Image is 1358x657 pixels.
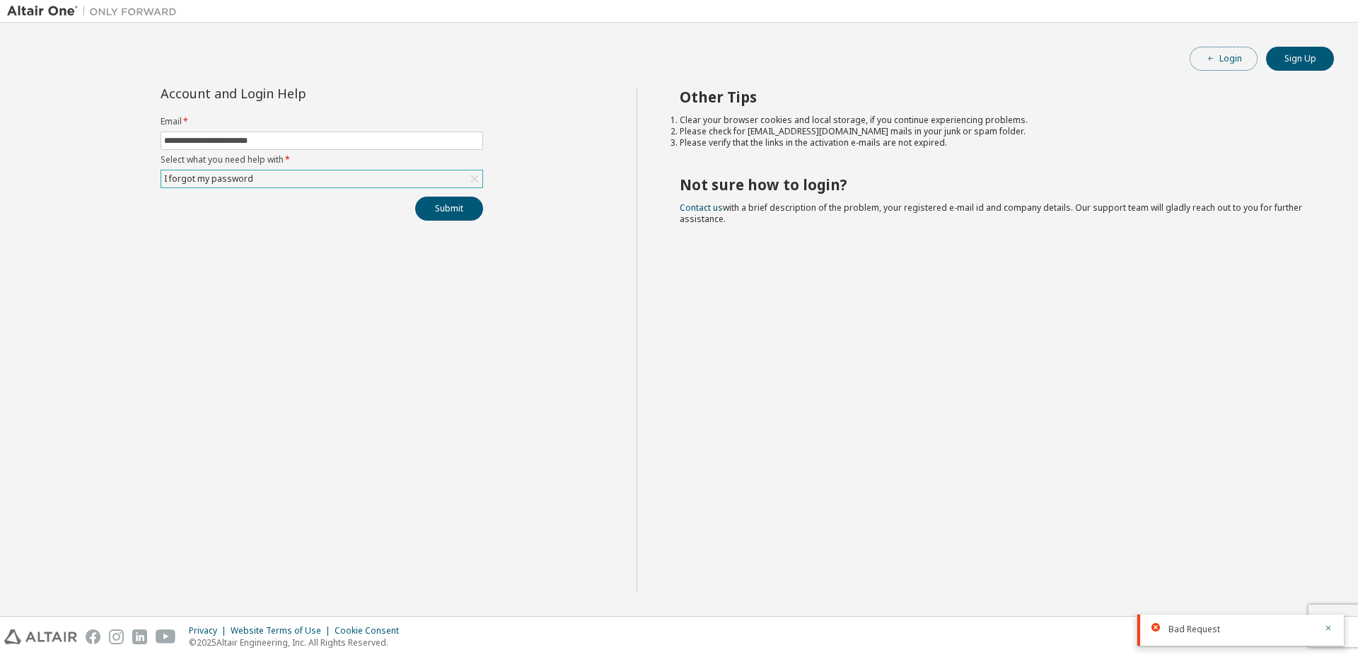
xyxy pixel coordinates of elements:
[231,625,335,636] div: Website Terms of Use
[1190,47,1258,71] button: Login
[680,137,1309,149] li: Please verify that the links in the activation e-mails are not expired.
[189,636,407,649] p: © 2025 Altair Engineering, Inc. All Rights Reserved.
[1168,624,1220,635] span: Bad Request
[680,126,1309,137] li: Please check for [EMAIL_ADDRESS][DOMAIN_NAME] mails in your junk or spam folder.
[4,629,77,644] img: altair_logo.svg
[161,154,483,165] label: Select what you need help with
[680,175,1309,194] h2: Not sure how to login?
[680,202,723,214] a: Contact us
[162,171,255,187] div: I forgot my password
[161,116,483,127] label: Email
[156,629,176,644] img: youtube.svg
[161,88,419,99] div: Account and Login Help
[86,629,100,644] img: facebook.svg
[161,170,482,187] div: I forgot my password
[7,4,184,18] img: Altair One
[189,625,231,636] div: Privacy
[335,625,407,636] div: Cookie Consent
[680,88,1309,106] h2: Other Tips
[680,202,1302,225] span: with a brief description of the problem, your registered e-mail id and company details. Our suppo...
[680,115,1309,126] li: Clear your browser cookies and local storage, if you continue experiencing problems.
[415,197,483,221] button: Submit
[1266,47,1334,71] button: Sign Up
[109,629,124,644] img: instagram.svg
[132,629,147,644] img: linkedin.svg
